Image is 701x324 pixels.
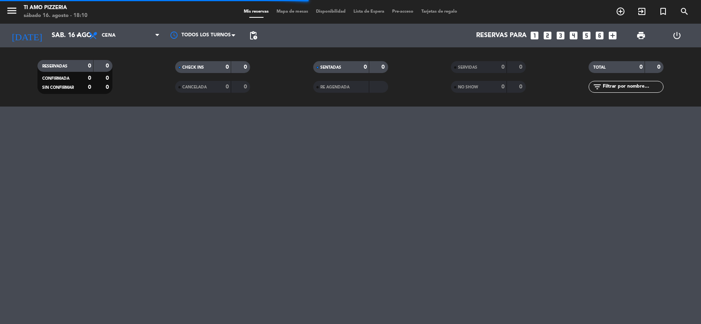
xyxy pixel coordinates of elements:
[73,31,83,40] i: arrow_drop_down
[680,7,689,16] i: search
[6,27,48,44] i: [DATE]
[657,64,662,70] strong: 0
[88,75,91,81] strong: 0
[501,64,505,70] strong: 0
[658,7,668,16] i: turned_in_not
[312,9,350,14] span: Disponibilidad
[102,33,116,38] span: Cena
[529,30,540,41] i: looks_one
[106,63,110,69] strong: 0
[106,84,110,90] strong: 0
[458,66,477,69] span: SERVIDAS
[593,82,602,92] i: filter_list
[639,64,643,70] strong: 0
[6,5,18,17] i: menu
[616,7,625,16] i: add_circle_outline
[106,75,110,81] strong: 0
[6,5,18,19] button: menu
[364,64,367,70] strong: 0
[226,84,229,90] strong: 0
[602,82,663,91] input: Filtrar por nombre...
[672,31,682,40] i: power_settings_new
[519,84,524,90] strong: 0
[24,4,88,12] div: TI AMO PIZZERIA
[42,86,74,90] span: SIN CONFIRMAR
[273,9,312,14] span: Mapa de mesas
[42,77,69,81] span: CONFIRMADA
[594,30,605,41] i: looks_6
[388,9,417,14] span: Pre-acceso
[581,30,592,41] i: looks_5
[320,85,350,89] span: RE AGENDADA
[636,31,646,40] span: print
[555,30,566,41] i: looks_3
[88,84,91,90] strong: 0
[542,30,553,41] i: looks_two
[182,85,207,89] span: CANCELADA
[42,64,67,68] span: RESERVADAS
[417,9,461,14] span: Tarjetas de regalo
[320,66,341,69] span: SENTADAS
[240,9,273,14] span: Mis reservas
[608,30,618,41] i: add_box
[24,12,88,20] div: sábado 16. agosto - 18:10
[476,32,527,39] span: Reservas para
[637,7,647,16] i: exit_to_app
[244,64,249,70] strong: 0
[568,30,579,41] i: looks_4
[519,64,524,70] strong: 0
[501,84,505,90] strong: 0
[659,24,695,47] div: LOG OUT
[182,66,204,69] span: CHECK INS
[350,9,388,14] span: Lista de Espera
[593,66,606,69] span: TOTAL
[458,85,478,89] span: NO SHOW
[249,31,258,40] span: pending_actions
[88,63,91,69] strong: 0
[381,64,386,70] strong: 0
[244,84,249,90] strong: 0
[226,64,229,70] strong: 0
